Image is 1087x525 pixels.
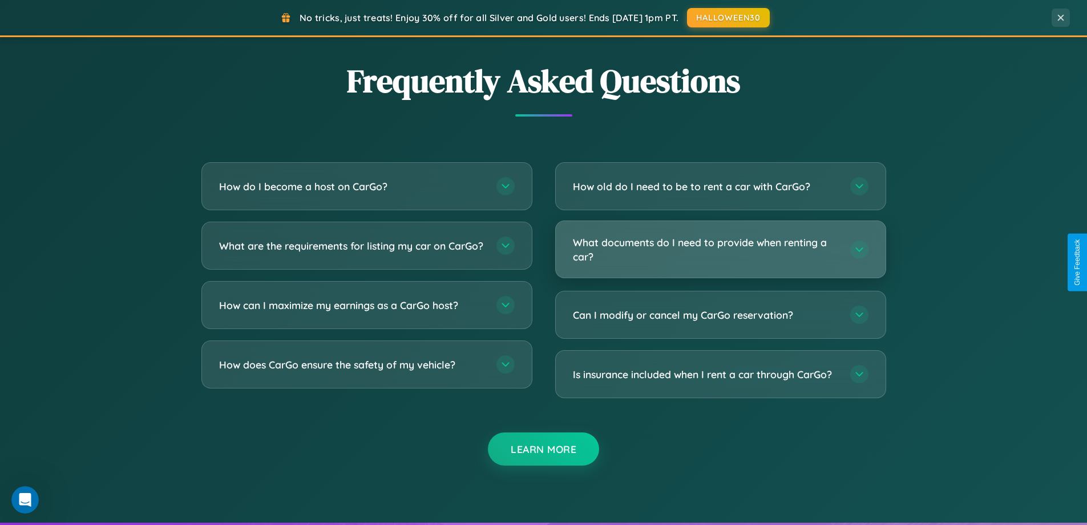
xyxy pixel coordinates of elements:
[573,235,839,263] h3: What documents do I need to provide when renting a car?
[573,179,839,194] h3: How old do I need to be to rent a car with CarGo?
[300,12,678,23] span: No tricks, just treats! Enjoy 30% off for all Silver and Gold users! Ends [DATE] 1pm PT.
[219,358,485,372] h3: How does CarGo ensure the safety of my vehicle?
[687,8,770,27] button: HALLOWEEN30
[1073,239,1081,286] div: Give Feedback
[219,179,485,194] h3: How do I become a host on CarGo?
[11,486,39,514] iframe: Intercom live chat
[488,432,599,466] button: Learn More
[219,298,485,312] h3: How can I maximize my earnings as a CarGo host?
[573,308,839,322] h3: Can I modify or cancel my CarGo reservation?
[219,239,485,253] h3: What are the requirements for listing my car on CarGo?
[573,367,839,382] h3: Is insurance included when I rent a car through CarGo?
[201,59,886,103] h2: Frequently Asked Questions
